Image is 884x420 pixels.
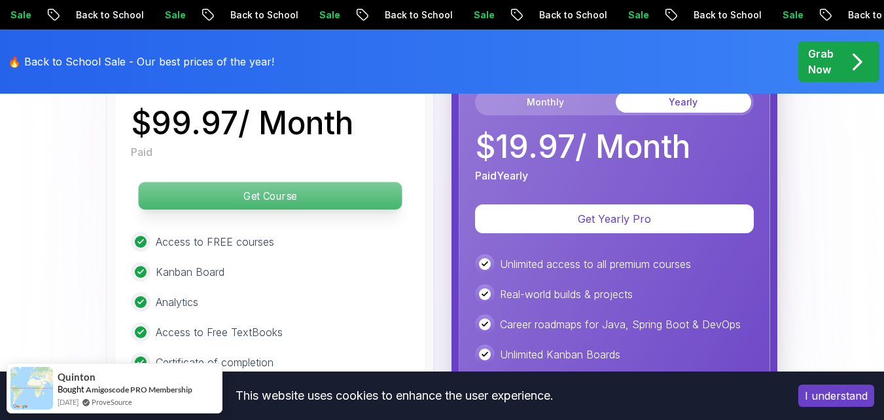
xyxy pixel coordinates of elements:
[500,256,691,272] p: Unlimited access to all premium courses
[131,144,152,160] p: Paid
[58,384,84,394] span: Bought
[616,9,658,22] p: Sale
[475,212,754,225] a: Get Yearly Pro
[682,9,771,22] p: Back to School
[373,9,462,22] p: Back to School
[10,381,779,410] div: This website uses cookies to enhance the user experience.
[478,92,613,113] button: Monthly
[58,372,96,383] span: Quinton
[8,54,274,69] p: 🔥 Back to School Sale - Our best prices of the year!
[798,385,874,407] button: Accept cookies
[86,384,192,395] a: Amigoscode PRO Membership
[156,294,198,310] p: Analytics
[771,9,813,22] p: Sale
[138,182,402,210] p: Get Course
[527,9,616,22] p: Back to School
[10,367,53,410] img: provesource social proof notification image
[462,9,504,22] p: Sale
[156,234,274,250] p: Access to FREE courses
[475,204,754,233] button: Get Yearly Pro
[475,131,690,162] p: $ 19.97 / Month
[500,316,741,332] p: Career roadmaps for Java, Spring Boot & DevOps
[156,324,283,340] p: Access to Free TextBooks
[156,264,224,280] p: Kanban Board
[219,9,308,22] p: Back to School
[808,46,834,77] p: Grab Now
[153,9,195,22] p: Sale
[58,396,79,408] span: [DATE]
[64,9,153,22] p: Back to School
[137,181,402,210] button: Get Course
[500,286,633,302] p: Real-world builds & projects
[616,92,751,113] button: Yearly
[500,347,620,362] p: Unlimited Kanban Boards
[156,354,274,370] p: Certificate of completion
[131,189,410,202] a: Get Course
[475,168,528,183] p: Paid Yearly
[308,9,349,22] p: Sale
[131,107,353,139] p: $ 99.97 / Month
[92,396,132,408] a: ProveSource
